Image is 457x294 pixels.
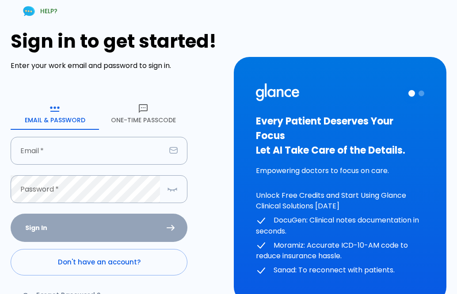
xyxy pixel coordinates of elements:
[11,30,223,52] h1: Sign in to get started!
[21,4,37,19] img: Chat Support
[11,137,166,165] input: dr.ahmed@clinic.com
[11,60,223,71] p: Enter your work email and password to sign in.
[256,114,424,158] h3: Every Patient Deserves Your Focus Let AI Take Care of the Details.
[256,166,424,176] p: Empowering doctors to focus on care.
[256,240,424,262] p: Moramiz: Accurate ICD-10-AM code to reduce insurance hassle.
[99,98,187,130] button: One-Time Passcode
[11,98,99,130] button: Email & Password
[256,265,424,276] p: Sanad: To reconnect with patients.
[11,249,187,275] a: Don't have an account?
[256,190,424,211] p: Unlock Free Credits and Start Using Glance Clinical Solutions [DATE]
[256,215,424,237] p: DocuGen: Clinical notes documentation in seconds.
